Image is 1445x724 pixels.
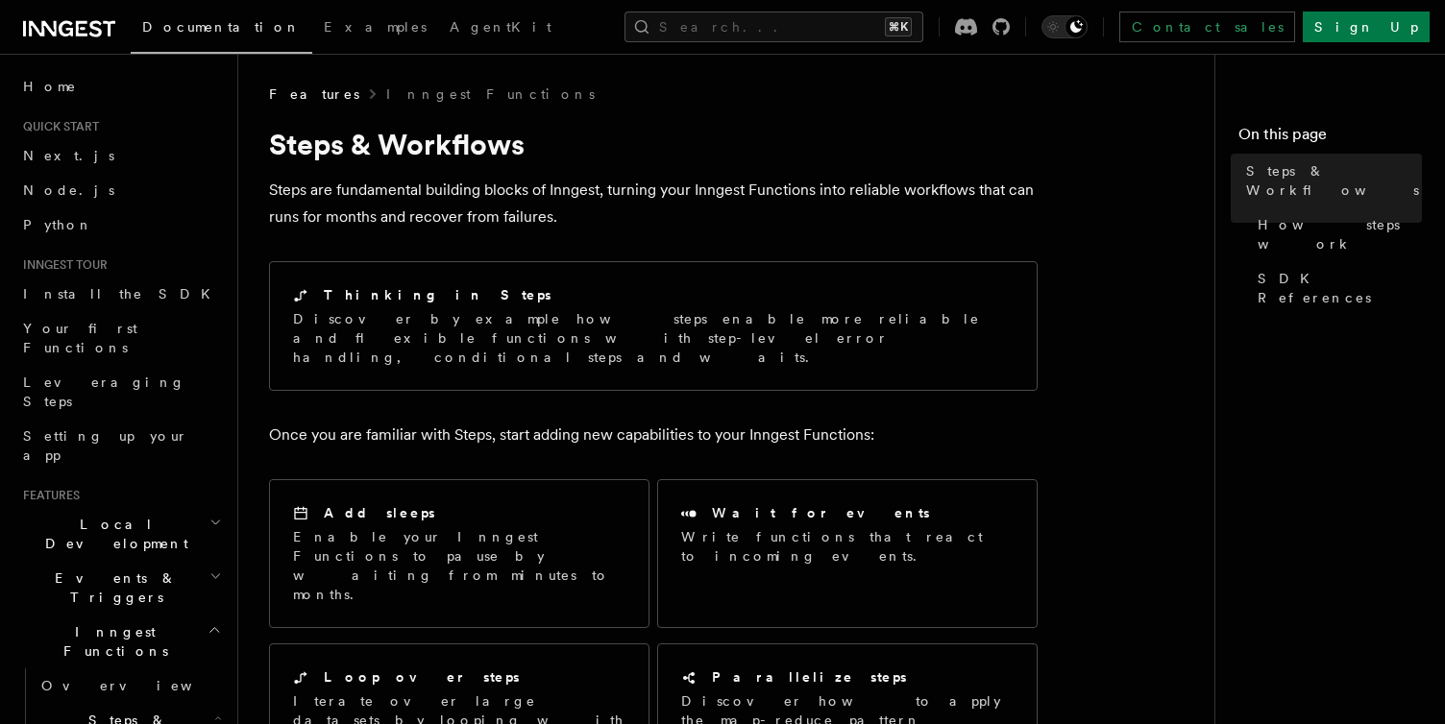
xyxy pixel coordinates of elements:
[1303,12,1430,42] a: Sign Up
[712,503,930,522] h2: Wait for events
[885,17,912,36] kbd: ⌘K
[324,667,520,687] h2: Loop over steps
[15,69,226,104] a: Home
[15,568,209,607] span: Events & Triggers
[1250,261,1422,315] a: SDK References
[681,527,1014,566] p: Write functions that react to incoming events.
[1246,161,1422,200] span: Steps & Workflows
[386,84,595,104] a: Inngest Functions
[15,311,226,365] a: Your first Functions
[625,12,923,42] button: Search...⌘K
[23,148,114,163] span: Next.js
[324,503,435,522] h2: Add sleeps
[23,77,77,96] span: Home
[438,6,563,52] a: AgentKit
[293,527,625,604] p: Enable your Inngest Functions to pause by waiting from minutes to months.
[15,561,226,615] button: Events & Triggers
[1238,154,1422,207] a: Steps & Workflows
[15,277,226,311] a: Install the SDK
[23,428,188,463] span: Setting up your app
[269,177,1038,230] p: Steps are fundamental building blocks of Inngest, turning your Inngest Functions into reliable wo...
[269,479,649,628] a: Add sleepsEnable your Inngest Functions to pause by waiting from minutes to months.
[1250,207,1422,261] a: How steps work
[15,173,226,207] a: Node.js
[15,365,226,419] a: Leveraging Steps
[269,84,359,104] span: Features
[1258,269,1422,307] span: SDK References
[15,488,80,503] span: Features
[1119,12,1295,42] a: Contact sales
[1258,215,1422,253] span: How steps work
[657,479,1038,628] a: Wait for eventsWrite functions that react to incoming events.
[131,6,312,54] a: Documentation
[15,119,99,134] span: Quick start
[450,19,551,35] span: AgentKit
[23,286,222,302] span: Install the SDK
[269,261,1038,391] a: Thinking in StepsDiscover by example how steps enable more reliable and flexible functions with s...
[269,127,1038,161] h1: Steps & Workflows
[15,622,208,661] span: Inngest Functions
[23,321,137,355] span: Your first Functions
[1238,123,1422,154] h4: On this page
[142,19,301,35] span: Documentation
[324,285,551,304] h2: Thinking in Steps
[324,19,427,35] span: Examples
[15,419,226,472] a: Setting up your app
[15,138,226,173] a: Next.js
[34,668,226,703] a: Overview
[312,6,438,52] a: Examples
[15,515,209,553] span: Local Development
[1041,15,1088,38] button: Toggle dark mode
[712,667,907,687] h2: Parallelize steps
[23,182,114,198] span: Node.js
[41,678,239,693] span: Overview
[23,217,93,232] span: Python
[293,309,1014,367] p: Discover by example how steps enable more reliable and flexible functions with step-level error h...
[23,374,185,409] span: Leveraging Steps
[15,207,226,242] a: Python
[269,422,1038,448] p: Once you are familiar with Steps, start adding new capabilities to your Inngest Functions:
[15,257,108,273] span: Inngest tour
[15,507,226,561] button: Local Development
[15,615,226,668] button: Inngest Functions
